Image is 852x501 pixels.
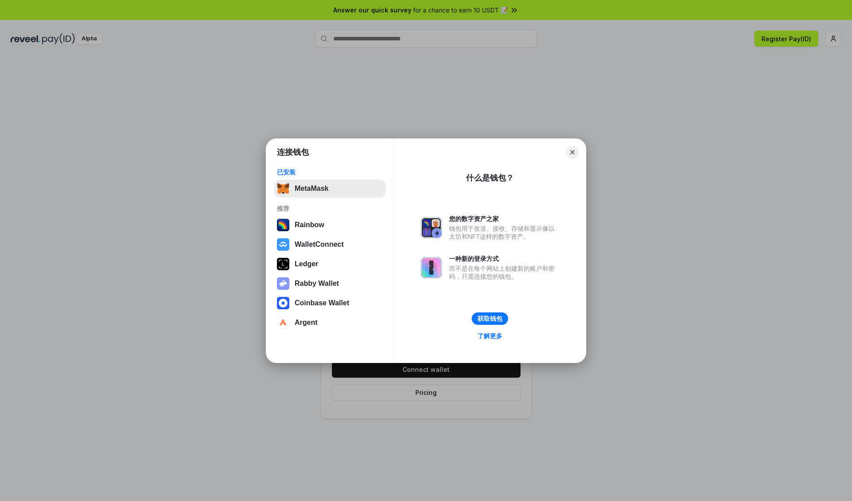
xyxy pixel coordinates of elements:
[277,297,289,309] img: svg+xml,%3Csvg%20width%3D%2228%22%20height%3D%2228%22%20viewBox%3D%220%200%2028%2028%22%20fill%3D...
[274,314,386,331] button: Argent
[566,146,579,158] button: Close
[421,217,442,238] img: svg+xml,%3Csvg%20xmlns%3D%22http%3A%2F%2Fwww.w3.org%2F2000%2Fsvg%22%20fill%3D%22none%22%20viewBox...
[277,277,289,290] img: svg+xml,%3Csvg%20xmlns%3D%22http%3A%2F%2Fwww.w3.org%2F2000%2Fsvg%22%20fill%3D%22none%22%20viewBox...
[274,180,386,197] button: MetaMask
[295,260,318,268] div: Ledger
[295,319,318,327] div: Argent
[277,219,289,231] img: svg+xml,%3Csvg%20width%3D%22120%22%20height%3D%22120%22%20viewBox%3D%220%200%20120%20120%22%20fil...
[449,215,559,223] div: 您的数字资产之家
[277,182,289,195] img: svg+xml,%3Csvg%20fill%3D%22none%22%20height%3D%2233%22%20viewBox%3D%220%200%2035%2033%22%20width%...
[295,241,344,249] div: WalletConnect
[295,280,339,288] div: Rabby Wallet
[277,316,289,329] img: svg+xml,%3Csvg%20width%3D%2228%22%20height%3D%2228%22%20viewBox%3D%220%200%2028%2028%22%20fill%3D...
[477,332,502,340] div: 了解更多
[274,275,386,292] button: Rabby Wallet
[449,225,559,241] div: 钱包用于发送、接收、存储和显示像以太坊和NFT这样的数字资产。
[277,205,383,213] div: 推荐
[274,216,386,234] button: Rainbow
[295,299,349,307] div: Coinbase Wallet
[274,236,386,253] button: WalletConnect
[295,185,328,193] div: MetaMask
[274,255,386,273] button: Ledger
[295,221,324,229] div: Rainbow
[274,294,386,312] button: Coinbase Wallet
[477,315,502,323] div: 获取钱包
[472,312,508,325] button: 获取钱包
[277,258,289,270] img: svg+xml,%3Csvg%20xmlns%3D%22http%3A%2F%2Fwww.w3.org%2F2000%2Fsvg%22%20width%3D%2228%22%20height%3...
[277,168,383,176] div: 已安装
[449,264,559,280] div: 而不是在每个网站上创建新的账户和密码，只需连接您的钱包。
[449,255,559,263] div: 一种新的登录方式
[277,238,289,251] img: svg+xml,%3Csvg%20width%3D%2228%22%20height%3D%2228%22%20viewBox%3D%220%200%2028%2028%22%20fill%3D...
[277,147,309,158] h1: 连接钱包
[472,330,508,342] a: 了解更多
[466,173,514,183] div: 什么是钱包？
[421,257,442,278] img: svg+xml,%3Csvg%20xmlns%3D%22http%3A%2F%2Fwww.w3.org%2F2000%2Fsvg%22%20fill%3D%22none%22%20viewBox...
